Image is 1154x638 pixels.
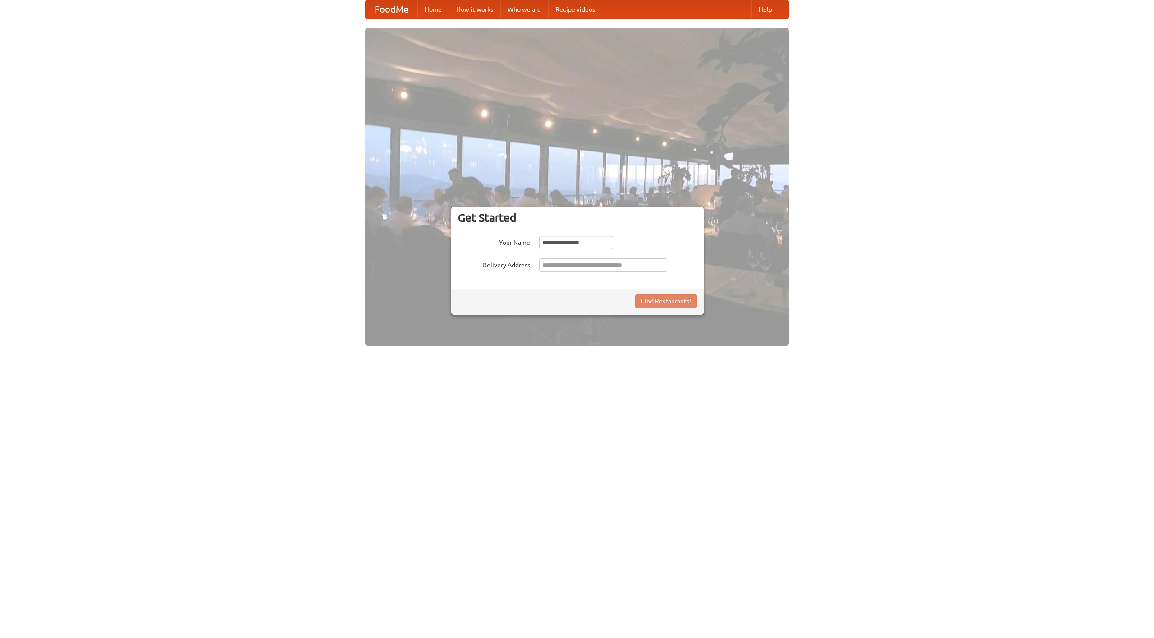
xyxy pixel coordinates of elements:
a: Recipe videos [548,0,602,18]
a: Home [417,0,449,18]
a: How it works [449,0,500,18]
a: FoodMe [366,0,417,18]
a: Who we are [500,0,548,18]
h3: Get Started [458,211,697,225]
button: Find Restaurants! [635,294,697,308]
a: Help [751,0,779,18]
label: Delivery Address [458,258,530,270]
label: Your Name [458,236,530,247]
